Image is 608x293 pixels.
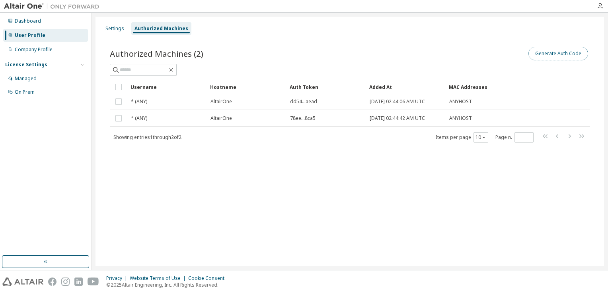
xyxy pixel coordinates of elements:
[210,115,232,121] span: AltairOne
[15,89,35,95] div: On Prem
[88,278,99,286] img: youtube.svg
[106,281,229,288] p: © 2025 Altair Engineering, Inc. All Rights Reserved.
[15,75,37,82] div: Managed
[4,2,103,10] img: Altair One
[449,98,472,105] span: ANYHOST
[210,98,232,105] span: AltairOne
[61,278,70,286] img: instagram.svg
[15,32,45,39] div: User Profile
[475,134,486,141] button: 10
[113,134,181,141] span: Showing entries 1 through 2 of 2
[110,48,203,59] span: Authorized Machines (2)
[15,46,53,53] div: Company Profile
[131,115,147,121] span: * (ANY)
[369,81,442,93] div: Added At
[528,47,588,60] button: Generate Auth Code
[290,115,316,121] span: 78ee...8ca5
[2,278,43,286] img: altair_logo.svg
[449,81,506,93] div: MAC Addresses
[290,81,363,93] div: Auth Token
[495,132,534,143] span: Page n.
[449,115,472,121] span: ANYHOST
[130,275,188,281] div: Website Terms of Use
[290,98,317,105] span: dd54...aead
[188,275,229,281] div: Cookie Consent
[15,18,41,24] div: Dashboard
[134,25,188,32] div: Authorized Machines
[210,81,283,93] div: Hostname
[436,132,488,143] span: Items per page
[5,62,47,68] div: License Settings
[48,278,57,286] img: facebook.svg
[370,115,425,121] span: [DATE] 02:44:42 AM UTC
[74,278,83,286] img: linkedin.svg
[131,98,147,105] span: * (ANY)
[131,81,204,93] div: Username
[105,25,124,32] div: Settings
[106,275,130,281] div: Privacy
[370,98,425,105] span: [DATE] 02:44:06 AM UTC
